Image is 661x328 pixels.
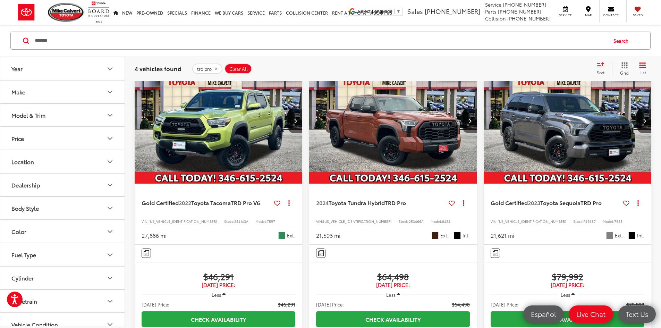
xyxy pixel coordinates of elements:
[0,197,125,219] button: Body StyleBody Style
[212,292,221,298] span: Less
[383,288,404,301] button: Less
[106,88,114,96] div: Make
[491,249,500,258] button: Comments
[581,199,602,207] span: TRD Pro
[639,69,646,75] span: List
[569,305,613,323] a: Live Chat
[491,281,644,288] span: [DATE] Price:
[573,310,609,318] span: Live Chat
[11,205,39,211] div: Body Style
[557,288,578,301] button: Less
[0,57,125,80] button: YearYear
[620,70,629,76] span: Grid
[142,301,169,308] span: [DATE] Price:
[637,109,651,133] button: Next image
[11,275,34,281] div: Cylinder
[626,301,644,308] span: $79,992
[485,15,506,22] span: Collision
[637,232,644,239] span: Int.
[485,1,501,8] span: Service
[316,311,470,327] a: Check Availability
[491,271,644,281] span: $79,992
[134,58,303,184] a: 2022 Toyota Tacoma TRD Pro V62022 Toyota Tacoma TRD Pro V62022 Toyota Tacoma TRD Pro V62022 Toyot...
[454,232,461,239] span: Black
[385,199,406,207] span: TRD Pro
[316,232,340,239] div: 21,596 mi
[34,32,607,49] form: Search by Make, Model, or Keyword
[0,220,125,243] button: ColorColor
[267,219,275,224] span: 7597
[491,311,644,327] a: Check Availability
[316,199,446,207] a: 2024Toyota Tundra HybridTRD Pro
[106,227,114,236] div: Color
[278,301,295,308] span: $46,291
[561,292,570,298] span: Less
[142,311,295,327] a: Check Availability
[11,112,45,118] div: Model & Trim
[309,58,477,184] img: 2024 Toyota Tundra Hybrid TRD Pro
[0,243,125,266] button: Fuel TypeFuel Type
[386,292,396,298] span: Less
[142,199,179,207] span: Gold Certified
[229,66,248,72] span: Clear All
[632,197,644,209] button: Actions
[11,298,37,304] div: Drivetrain
[134,58,303,184] div: 2022 Toyota Tacoma TRD Pro V6 0
[0,174,125,196] button: DealershipDealership
[316,271,470,281] span: $64,498
[612,62,634,76] button: Grid View
[498,8,541,15] span: [PHONE_NUMBER]
[318,250,324,256] img: Comments
[135,64,181,73] span: 4 vehicles found
[142,281,295,288] span: [DATE] Price:
[634,62,651,76] button: List View
[0,127,125,150] button: PricePrice
[442,219,450,224] span: 8424
[493,250,498,256] img: Comments
[593,62,612,76] button: Select sort value
[431,219,442,224] span: Model:
[142,232,167,239] div: 27,886 mi
[106,181,114,189] div: Dealership
[597,69,604,75] span: Sort
[607,32,638,49] button: Search
[0,290,125,312] button: DrivetrainDrivetrain
[106,274,114,282] div: Cylinder
[618,305,656,323] a: Text Us
[603,13,619,17] span: Contact
[523,305,563,323] a: Español
[630,13,645,17] span: Saved
[463,232,470,239] span: Int.
[558,13,573,17] span: Service
[224,219,234,224] span: Stock:
[606,232,613,239] span: Grey
[142,271,295,281] span: $46,291
[309,58,477,184] a: 2024 Toyota Tundra Hybrid TRD Pro2024 Toyota Tundra Hybrid TRD Pro2024 Toyota Tundra Hybrid TRD P...
[491,199,620,207] a: Gold Certified2023Toyota SequoiaTRD Pro
[106,65,114,73] div: Year
[197,66,212,72] span: trd pro
[144,250,149,256] img: Comments
[615,232,623,239] span: Ext.
[316,281,470,288] span: [DATE] Price:
[622,310,652,318] span: Text Us
[491,199,528,207] span: Gold Certified
[452,301,470,308] span: $64,498
[11,182,40,188] div: Dealership
[498,219,566,224] span: [US_VEHICLE_IDENTIFICATION_NUMBER]
[0,150,125,173] button: LocationLocation
[0,104,125,126] button: Model & TrimModel & Trim
[573,219,583,224] span: Stock:
[106,204,114,212] div: Body Style
[491,301,518,308] span: [DATE] Price:
[11,158,34,165] div: Location
[463,109,477,133] button: Next image
[316,219,323,224] span: VIN:
[396,9,401,14] span: ▼
[527,310,559,318] span: Español
[399,219,409,224] span: Stock:
[11,135,24,142] div: Price
[278,232,285,239] span: Electric Lime
[48,3,85,22] img: Mike Calvert Toyota
[323,219,392,224] span: [US_VEHICLE_IDENTIFICATION_NUMBER]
